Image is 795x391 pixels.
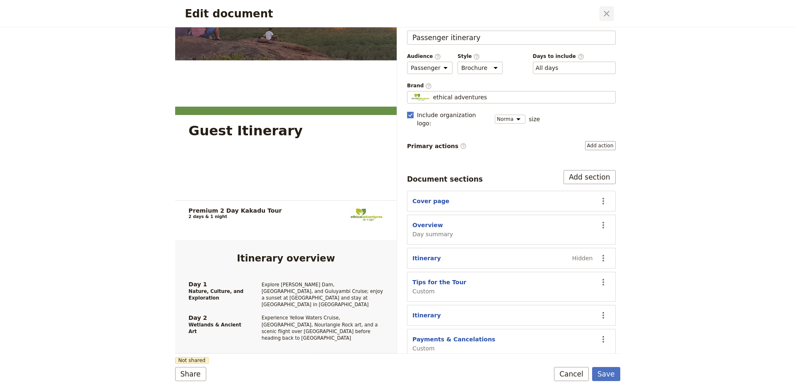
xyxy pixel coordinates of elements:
[349,207,383,222] img: ethical adventures logo
[243,281,383,308] div: Explore [PERSON_NAME] Dam,​ [GEOGRAPHIC_DATA],​ and Guluyambi Cruise;​ enjoy a sunset at [GEOGRAP...
[596,194,610,208] button: Actions
[407,62,453,74] select: Audience​
[533,53,616,60] span: Days to include
[434,53,441,59] span: ​
[407,53,453,60] span: Audience
[412,344,495,353] span: Custom
[596,218,610,232] button: Actions
[458,62,503,74] select: Style​
[188,253,383,263] h2: Itinerary overview
[407,82,616,89] span: Brand
[407,174,483,184] div: Document sections
[188,288,243,301] span: Nature, Culture, and Exploration
[600,7,614,21] button: Close dialog
[407,31,616,45] input: Document name
[433,93,487,101] span: ethical adventures
[564,170,616,184] button: Add section
[554,367,589,381] button: Cancel
[412,230,453,238] span: Day summary
[412,254,441,262] button: Itinerary
[458,53,503,60] span: Style
[536,64,559,72] button: Days to include​Clear input
[596,275,610,289] button: Actions
[578,53,584,59] span: ​
[188,321,243,335] span: Wetlands & Ancient Art
[412,197,449,205] button: Cover page
[596,308,610,322] button: Actions
[185,7,598,20] h2: Edit document
[592,367,620,381] button: Save
[572,254,593,262] span: Hidden
[188,124,303,137] div: Guest Itinerary
[596,332,610,346] button: Actions
[473,53,480,59] span: ​
[412,278,466,286] button: Tips for the Tour
[412,287,466,295] span: Custom
[460,143,467,149] span: ​
[495,115,525,124] select: size
[188,314,243,321] span: Day 2
[188,207,282,214] h1: Premium 2 Day Kakadu Tour
[188,281,243,288] span: Day 1
[243,308,383,341] div: Experience Yellow Waters Cruise,​ [GEOGRAPHIC_DATA],​ Nourlangie Rock art,​ and a scenic flight o...
[407,142,467,150] span: Primary actions
[412,221,443,229] button: Overview
[175,367,206,381] button: Share
[596,251,610,265] button: Actions
[585,141,616,150] button: Primary actions​
[425,83,432,89] span: ​
[411,93,430,101] img: Profile
[417,111,490,127] span: Include organization logo :
[188,214,227,219] span: 2 days & 1 night
[412,335,495,343] button: Payments & Cancelations
[412,311,441,319] button: Itinerary
[175,357,209,364] span: Not shared
[529,115,540,123] span: size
